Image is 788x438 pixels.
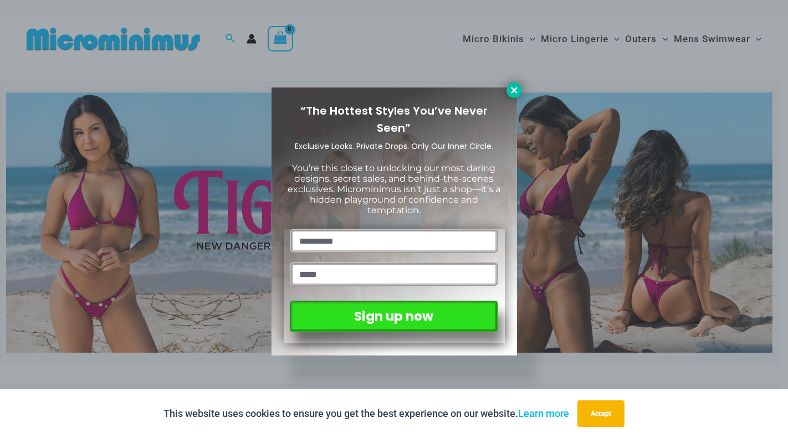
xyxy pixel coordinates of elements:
[518,408,569,419] a: Learn more
[290,301,498,332] button: Sign up now
[295,141,493,152] span: Exclusive Looks. Private Drops. Only Our Inner Circle.
[506,83,522,98] button: Close
[288,163,500,216] span: You’re this close to unlocking our most daring designs, secret sales, and behind-the-scenes exclu...
[163,405,569,422] p: This website uses cookies to ensure you get the best experience on our website.
[577,400,625,427] button: Accept
[300,103,488,136] span: “The Hottest Styles You’ve Never Seen”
